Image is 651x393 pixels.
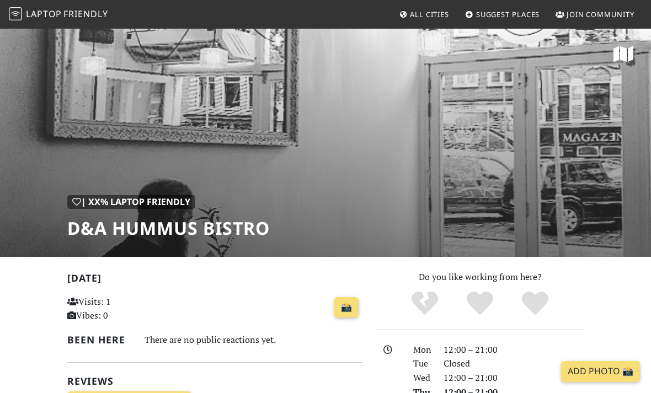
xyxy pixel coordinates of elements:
a: Suggest Places [461,4,545,24]
div: Tue [407,357,437,371]
span: Join Community [567,9,634,19]
a: All Cities [394,4,453,24]
div: Wed [407,371,437,385]
a: LaptopFriendly LaptopFriendly [9,5,108,24]
span: Suggest Places [476,9,540,19]
h1: d&a hummus bistro [67,218,270,239]
p: Visits: 1 Vibes: 0 [67,295,157,323]
div: Mon [407,343,437,357]
div: | XX% Laptop Friendly [67,195,195,209]
div: Yes [452,290,508,317]
div: There are no public reactions yet. [145,332,363,348]
a: Join Community [551,4,639,24]
div: 12:00 – 21:00 [437,371,590,385]
h2: Reviews [67,375,363,387]
span: Friendly [63,8,108,20]
h2: Been here [67,334,131,346]
div: Closed [437,357,590,371]
h2: [DATE] [67,272,363,288]
p: Do you like working from here? [376,270,584,284]
div: 12:00 – 21:00 [437,343,590,357]
img: LaptopFriendly [9,7,22,20]
a: Add Photo 📸 [561,361,640,382]
a: 📸 [334,297,359,318]
div: Definitely! [508,290,563,317]
span: All Cities [410,9,449,19]
div: No [397,290,452,317]
span: Laptop [26,8,62,20]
